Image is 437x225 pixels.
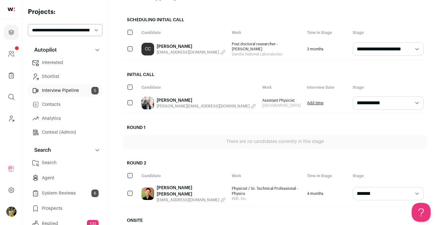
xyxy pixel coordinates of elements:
iframe: Help Scout Beacon - Open [412,203,431,222]
span: [PERSON_NAME][EMAIL_ADDRESS][DOMAIN_NAME] [157,104,250,109]
div: Stage [349,27,427,38]
a: Context (Admin) [28,126,102,139]
span: [EMAIL_ADDRESS][DOMAIN_NAME] [157,50,219,55]
h2: Scheduling Initial Call [123,13,427,27]
div: Candidate [138,170,229,182]
p: Autopilot [30,46,57,54]
div: There are no candidates currently in this stage [123,135,427,149]
span: Physicist / Sr. Technical Professional - Physics [232,186,301,196]
span: [EMAIL_ADDRESS][DOMAIN_NAME] [157,197,219,202]
a: Projects [4,25,19,40]
a: Prospects [28,202,102,215]
div: Candidate [138,27,229,38]
a: System Reviews6 [28,187,102,200]
a: Contacts [28,98,102,111]
a: Company and ATS Settings [4,46,19,61]
h2: Round 2 [123,156,427,170]
div: 3 months [304,38,349,60]
div: Stage [349,82,427,93]
div: Work [229,170,304,182]
a: Interested [28,56,102,69]
p: Search [30,146,51,154]
span: KBR, Inc. [232,196,301,201]
span: 6 [91,190,99,197]
a: Add time [307,100,323,106]
a: Company Lists [4,68,19,83]
span: Sandia National Laboratories [232,52,301,57]
a: Analytics [28,112,102,125]
button: [EMAIL_ADDRESS][DOMAIN_NAME] [157,197,225,202]
img: de934f66ce38b30972d94475de129a1ee9c3bdc4e1745f2fcbbf62d5bf425921 [141,187,154,200]
button: Open dropdown [6,207,16,217]
span: Post doctoral researcher - [PERSON_NAME] [232,42,301,52]
div: Stage [349,170,427,182]
a: [PERSON_NAME] [157,43,225,50]
button: Autopilot [28,44,102,56]
div: Interview Date [304,82,349,93]
div: Time in Stage [304,170,349,182]
span: 5 [91,87,99,94]
img: wellfound-shorthand-0d5821cbd27db2630d0214b213865d53afaa358527fdda9d0ea32b1df1b89c2c.svg [8,8,15,11]
a: [PERSON_NAME] [PERSON_NAME] [157,185,225,197]
a: Leads (Backoffice) [4,111,19,126]
img: 6689865-medium_jpg [6,207,16,217]
div: Time in Stage [304,27,349,38]
span: Assistant Physicist [262,98,301,103]
div: Work [259,82,304,93]
button: Search [28,144,102,157]
a: Search [28,157,102,169]
span: [GEOGRAPHIC_DATA] [262,103,301,108]
div: Work [229,27,304,38]
a: [PERSON_NAME] [157,97,256,104]
button: [PERSON_NAME][EMAIL_ADDRESS][DOMAIN_NAME] [157,104,256,109]
img: 568a808c45a4f084c78793f00f8127a8bcfe65c8263f47f890fd3ef66cd85851.jpg [141,97,154,109]
div: Candidate [138,82,259,93]
a: Agent [28,172,102,184]
a: Shortlist [28,70,102,83]
button: [EMAIL_ADDRESS][DOMAIN_NAME] [157,50,225,55]
a: Interview Pipeline5 [28,84,102,97]
h2: Initial Call [123,68,427,82]
div: 4 months [304,182,349,206]
h2: Round 1 [123,121,427,135]
h2: Projects: [28,8,102,16]
a: CC [141,43,154,55]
